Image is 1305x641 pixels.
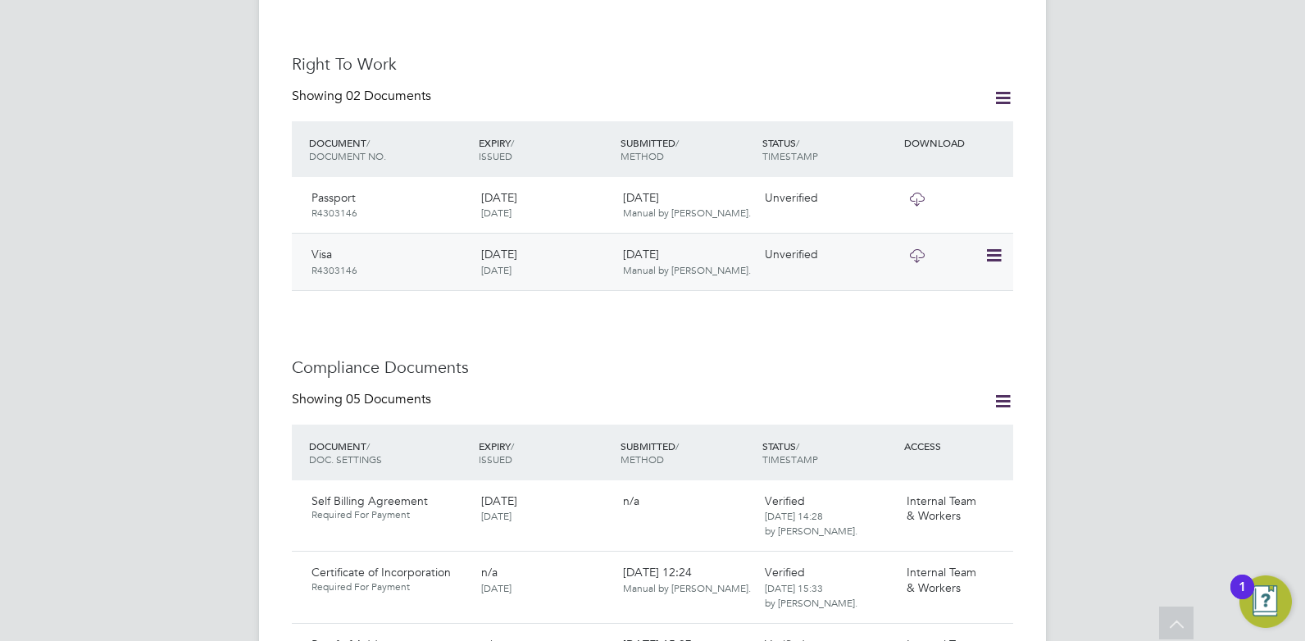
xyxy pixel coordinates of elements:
[1239,587,1246,608] div: 1
[311,493,428,508] span: Self Billing Agreement
[765,247,818,261] span: Unverified
[675,136,679,149] span: /
[311,565,451,580] span: Certificate of Incorporation
[616,431,758,474] div: SUBMITTED
[346,88,431,104] span: 02 Documents
[311,263,357,276] span: R4303146
[765,190,818,205] span: Unverified
[475,128,616,170] div: EXPIRY
[762,452,818,466] span: TIMESTAMP
[796,439,799,452] span: /
[758,128,900,170] div: STATUS
[305,184,475,226] div: Passport
[623,565,751,594] span: [DATE] 12:24
[623,263,751,276] span: Manual by [PERSON_NAME].
[511,136,514,149] span: /
[616,128,758,170] div: SUBMITTED
[481,493,517,508] span: [DATE]
[479,149,512,162] span: ISSUED
[481,509,512,522] span: [DATE]
[292,53,1013,75] h3: Right To Work
[481,565,498,580] span: n/a
[758,431,900,474] div: STATUS
[475,431,616,474] div: EXPIRY
[796,136,799,149] span: /
[311,508,468,521] span: Required For Payment
[1239,575,1292,628] button: Open Resource Center, 1 new notification
[481,581,512,594] span: [DATE]
[616,184,758,226] div: [DATE]
[616,240,758,283] div: [DATE]
[292,357,1013,378] h3: Compliance Documents
[292,391,434,408] div: Showing
[900,431,1013,461] div: ACCESS
[475,184,616,226] div: [DATE]
[907,493,976,523] span: Internal Team & Workers
[762,149,818,162] span: TIMESTAMP
[623,206,751,219] span: Manual by [PERSON_NAME].
[305,240,475,283] div: Visa
[621,452,664,466] span: METHOD
[621,149,664,162] span: METHOD
[675,439,679,452] span: /
[907,565,976,594] span: Internal Team & Workers
[623,493,639,508] span: n/a
[309,149,386,162] span: DOCUMENT NO.
[765,509,857,537] span: [DATE] 14:28 by [PERSON_NAME].
[292,88,434,105] div: Showing
[311,580,468,593] span: Required For Payment
[305,431,475,474] div: DOCUMENT
[479,452,512,466] span: ISSUED
[366,136,370,149] span: /
[305,128,475,170] div: DOCUMENT
[765,581,857,609] span: [DATE] 15:33 by [PERSON_NAME].
[765,493,805,508] span: Verified
[309,452,382,466] span: DOC. SETTINGS
[900,128,1013,157] div: DOWNLOAD
[623,581,751,594] span: Manual by [PERSON_NAME].
[511,439,514,452] span: /
[481,206,512,219] span: [DATE]
[366,439,370,452] span: /
[765,565,805,580] span: Verified
[311,206,357,219] span: R4303146
[475,240,616,283] div: [DATE]
[346,391,431,407] span: 05 Documents
[481,263,512,276] span: [DATE]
